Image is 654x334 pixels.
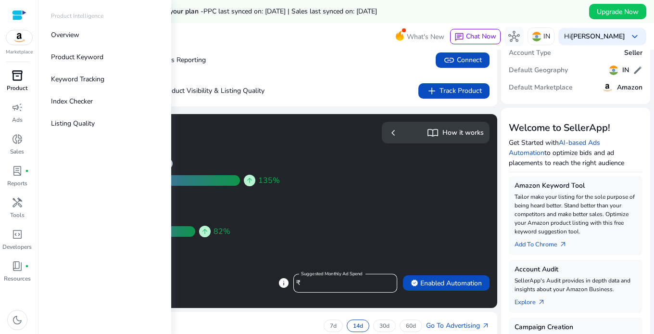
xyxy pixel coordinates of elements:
[597,7,639,17] span: Upgrade Now
[48,108,169,119] div: please remove my amazon ads (ppc) connection .
[515,294,553,307] a: Explorearrow_outward
[12,102,23,113] span: campaign
[51,12,103,20] p: Product Intelligence
[508,31,520,42] span: hub
[63,8,377,16] h5: Data syncs run less frequently on your plan -
[214,226,230,237] span: 82%
[6,49,33,56] p: Marketplace
[203,7,377,16] span: PPC last synced on: [DATE] | Sales last synced on: [DATE]
[51,52,103,62] p: Product Keyword
[629,31,641,42] span: keyboard_arrow_down
[509,138,642,168] p: Get Started with to optimize bids and ad placements to reach the right audience
[633,65,642,75] span: edit
[10,211,25,219] p: Tools
[442,129,484,137] h5: How it works
[12,197,23,208] span: handyman
[515,266,637,274] h5: Account Audit
[589,4,646,19] button: Upgrade Now
[426,85,482,97] span: Track Product
[14,96,38,119] img: dashboard
[559,241,567,248] span: arrow_outward
[158,5,181,28] div: Minimize live chat window
[258,175,280,186] span: 135%
[509,138,600,157] a: AI-based Ads Automation
[427,127,439,139] span: import_contacts
[509,122,642,134] h3: Welcome to SellerApp!
[51,118,95,128] p: Listing Quality
[201,228,209,235] span: arrow_upward
[12,133,23,145] span: donut_small
[622,66,629,75] h5: IN
[543,28,550,45] p: IN
[151,100,176,106] div: 8 mins ago
[609,65,618,75] img: in.svg
[564,33,625,40] p: Hi
[146,239,172,265] div: New conversation
[515,236,575,249] a: Add To Chrome
[51,30,79,40] p: Overview
[436,52,490,68] button: linkConnect
[4,274,31,283] p: Resources
[406,322,416,330] p: 60d
[246,177,253,184] span: arrow_upward
[301,270,363,277] mat-label: Suggested Monthly Ad Spend
[515,193,637,236] p: Tailor make your listing for the sole purpose of being heard better. Stand better than your compe...
[403,275,490,291] button: verifiedEnabled Automation
[454,32,464,42] span: chat
[509,84,573,92] h5: Default Marketplace
[407,28,444,45] span: What's New
[353,322,363,330] p: 14d
[617,84,642,92] h5: Amazon
[482,322,490,330] span: arrow_outward
[50,54,162,67] div: Conversation(s)
[443,54,482,66] span: Connect
[571,32,625,41] b: [PERSON_NAME]
[388,127,399,139] span: chevron_left
[12,70,23,81] span: inventory_2
[504,27,524,46] button: hub
[25,169,29,173] span: fiber_manual_record
[51,74,104,84] p: Keyword Tracking
[296,278,300,287] span: ₹
[12,229,23,240] span: code_blocks
[426,85,438,97] span: add
[12,314,23,326] span: dark_mode
[624,49,642,57] h5: Seller
[450,29,501,44] button: chatChat Now
[509,49,551,57] h5: Account Type
[12,165,23,177] span: lab_profile
[411,278,482,288] span: Enabled Automation
[48,95,138,108] span: Missed chat
[379,322,390,330] p: 30d
[12,116,23,124] p: Ads
[426,321,490,331] a: Go To Advertisingarrow_outward
[51,96,93,106] p: Index Checker
[2,243,32,251] p: Developers
[10,147,24,156] p: Sales
[411,279,418,287] span: verified
[515,276,637,294] p: SellerApp's Audit provides in depth data and insights about your Amazon Business.
[7,179,27,188] p: Reports
[515,323,637,332] h5: Campaign Creation
[538,298,545,306] span: arrow_outward
[466,32,496,41] span: Chat Now
[418,83,490,99] button: addTrack Product
[515,182,637,190] h5: Amazon Keyword Tool
[602,82,613,93] img: amazon.svg
[6,30,32,45] img: amazon.svg
[330,322,337,330] p: 7d
[25,264,29,268] span: fiber_manual_record
[532,32,541,41] img: in.svg
[278,277,289,289] span: info
[509,66,568,75] h5: Default Geography
[7,84,27,92] p: Product
[443,54,455,66] span: link
[12,260,23,272] span: book_4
